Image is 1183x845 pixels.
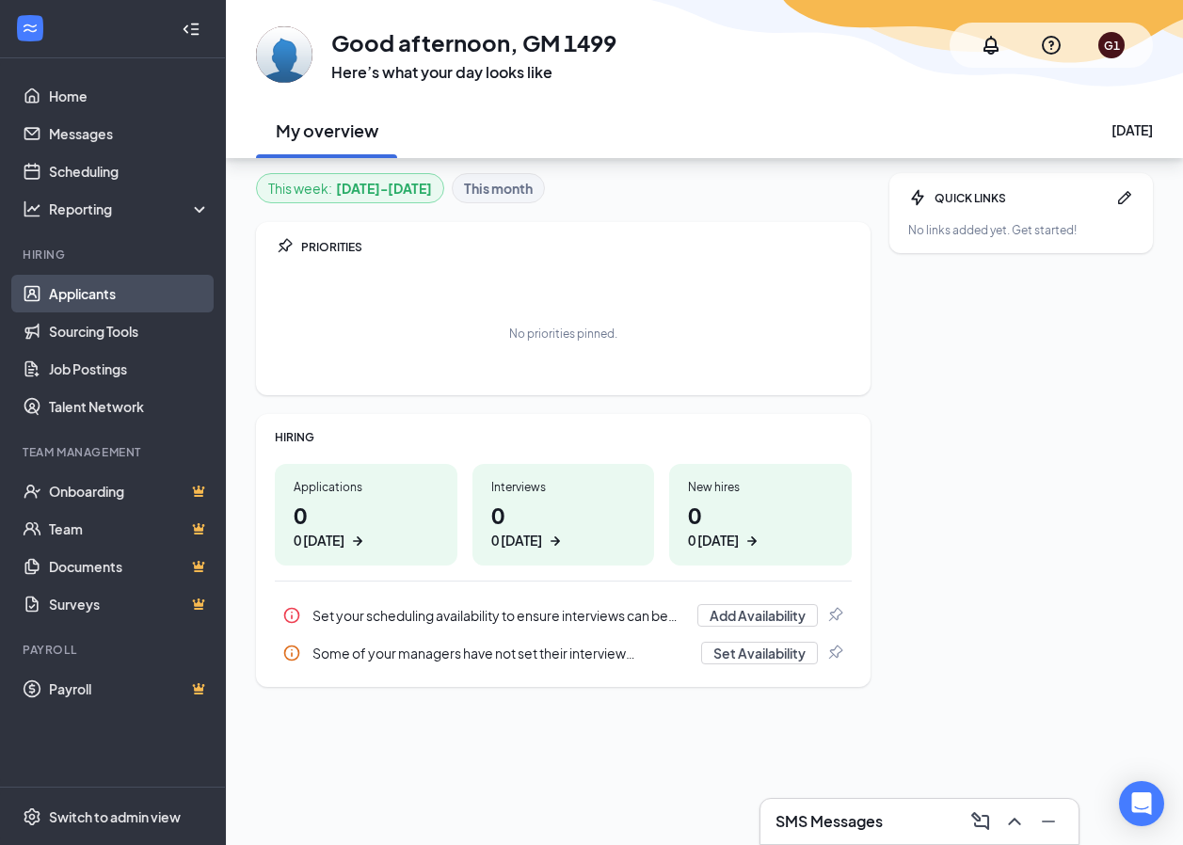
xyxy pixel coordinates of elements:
[182,20,200,39] svg: Collapse
[49,115,210,152] a: Messages
[23,444,206,460] div: Team Management
[825,606,844,625] svg: Pin
[688,479,833,495] div: New hires
[49,585,210,623] a: SurveysCrown
[256,26,312,83] img: GM 1499
[701,642,818,664] button: Set Availability
[966,806,996,837] button: ComposeMessage
[1003,810,1026,833] svg: ChevronUp
[331,62,616,83] h3: Here’s what your day looks like
[294,531,344,550] div: 0 [DATE]
[908,222,1134,238] div: No links added yet. Get started!
[282,606,301,625] svg: Info
[491,531,542,550] div: 0 [DATE]
[49,510,210,548] a: TeamCrown
[546,532,565,550] svg: ArrowRight
[23,807,41,826] svg: Settings
[301,239,852,255] div: PRIORITIES
[1119,781,1164,826] div: Open Intercom Messenger
[908,188,927,207] svg: Bolt
[312,644,690,662] div: Some of your managers have not set their interview availability yet
[23,199,41,218] svg: Analysis
[935,190,1108,206] div: QUICK LINKS
[491,479,636,495] div: Interviews
[275,634,852,672] div: Some of your managers have not set their interview availability yet
[49,77,210,115] a: Home
[1037,810,1060,833] svg: Minimize
[491,499,636,550] h1: 0
[282,644,301,662] svg: Info
[688,531,739,550] div: 0 [DATE]
[21,19,40,38] svg: WorkstreamLogo
[980,34,1002,56] svg: Notifications
[743,532,761,550] svg: ArrowRight
[275,597,852,634] a: InfoSet your scheduling availability to ensure interviews can be set upAdd AvailabilityPin
[1033,806,1063,837] button: Minimize
[697,604,818,627] button: Add Availability
[275,429,852,445] div: HIRING
[331,26,616,58] h1: Good afternoon, GM 1499
[49,350,210,388] a: Job Postings
[275,464,457,566] a: Applications00 [DATE]ArrowRight
[49,807,181,826] div: Switch to admin view
[294,479,439,495] div: Applications
[999,806,1030,837] button: ChevronUp
[275,634,852,672] a: InfoSome of your managers have not set their interview availability yetSet AvailabilityPin
[23,642,206,658] div: Payroll
[49,670,210,708] a: PayrollCrown
[775,811,883,832] h3: SMS Messages
[1115,188,1134,207] svg: Pen
[275,237,294,256] svg: Pin
[336,178,432,199] b: [DATE] - [DATE]
[312,606,686,625] div: Set your scheduling availability to ensure interviews can be set up
[276,119,378,142] h2: My overview
[688,499,833,550] h1: 0
[348,532,367,550] svg: ArrowRight
[825,644,844,662] svg: Pin
[49,388,210,425] a: Talent Network
[969,810,992,833] svg: ComposeMessage
[49,275,210,312] a: Applicants
[1040,34,1063,56] svg: QuestionInfo
[669,464,852,566] a: New hires00 [DATE]ArrowRight
[294,499,439,550] h1: 0
[268,178,432,199] div: This week :
[1104,38,1120,54] div: G1
[49,472,210,510] a: OnboardingCrown
[464,178,533,199] b: This month
[23,247,206,263] div: Hiring
[472,464,655,566] a: Interviews00 [DATE]ArrowRight
[1111,120,1153,139] div: [DATE]
[509,326,617,342] div: No priorities pinned.
[49,548,210,585] a: DocumentsCrown
[275,597,852,634] div: Set your scheduling availability to ensure interviews can be set up
[49,152,210,190] a: Scheduling
[49,199,211,218] div: Reporting
[49,312,210,350] a: Sourcing Tools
